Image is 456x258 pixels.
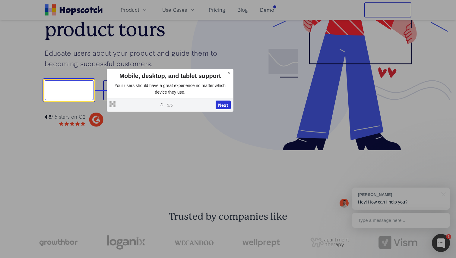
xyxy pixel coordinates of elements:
[45,113,51,120] strong: 4.8
[242,237,281,248] img: wellprept logo
[175,240,214,245] img: wecandoo-logo
[206,5,228,15] a: Pricing
[109,82,231,95] p: Your users should have a great experience no matter which device they use.
[109,72,231,80] div: Mobile, desktop, and tablet support
[340,199,349,208] img: Mark Spera
[216,101,231,110] button: Next
[364,2,411,17] button: Free Trial
[121,6,139,14] span: Product
[159,5,199,15] button: Use Cases
[352,213,450,228] div: Type a message here...
[162,6,187,14] span: Use Cases
[45,48,228,68] p: Educate users about your product and guide them to becoming successful customers.
[258,5,277,15] a: Demo
[45,80,93,100] button: Show me!
[45,113,85,120] div: / 5 stars on G2
[117,5,151,15] button: Product
[378,236,417,249] img: vism logo
[39,239,78,246] img: growthbar-logo
[358,199,444,205] p: Hey! How can I help you?
[358,192,438,197] div: [PERSON_NAME]
[235,5,250,15] a: Blog
[103,80,162,100] button: Book a demo
[446,234,451,239] div: 1
[10,211,446,223] h2: Trusted by companies like
[310,238,349,247] img: png-apartment-therapy-house-studio-apartment-home
[106,232,145,253] img: loganix-logo
[45,4,103,16] a: Home
[167,102,173,107] span: 3 / 5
